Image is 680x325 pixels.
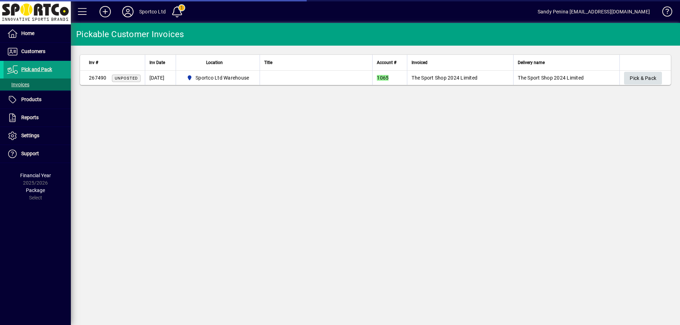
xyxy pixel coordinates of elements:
span: 267490 [89,75,107,81]
div: Invoiced [412,59,509,66]
a: Products [4,91,71,109]
button: Pick & Pack [624,72,662,85]
div: Inv Date [149,59,171,66]
span: Inv # [89,59,98,66]
span: Sportco Ltd Warehouse [184,74,252,82]
button: Profile [117,5,139,18]
div: Pickable Customer Invoices [76,29,184,40]
span: Reports [21,115,39,120]
span: Pick and Pack [21,66,52,72]
button: Add [94,5,117,18]
span: Location [206,59,223,66]
a: Customers [4,43,71,60]
span: Unposted [115,76,138,81]
a: Invoices [4,79,71,91]
span: Account # [377,59,396,66]
div: Title [264,59,368,66]
span: Home [21,30,34,36]
div: Inv # [89,59,141,66]
span: Financial Year [20,173,51,178]
span: Invoices [7,82,29,87]
span: Inv Date [149,59,165,66]
span: Pick & Pack [630,72,656,84]
span: Delivery name [518,59,545,66]
span: The Sport Shop 2024 Limited [518,75,584,81]
span: Settings [21,133,39,138]
span: Title [264,59,272,66]
span: Products [21,97,41,102]
div: Delivery name [518,59,615,66]
a: Support [4,145,71,163]
div: Account # [377,59,403,66]
div: Sportco Ltd [139,6,166,17]
em: 1065 [377,75,389,81]
a: Home [4,25,71,42]
div: Location [180,59,256,66]
span: Sportco Ltd Warehouse [195,74,249,81]
span: Invoiced [412,59,427,66]
span: Package [26,187,45,193]
span: The Sport Shop 2024 Limited [412,75,477,81]
span: Support [21,151,39,156]
td: [DATE] [145,71,176,85]
a: Knowledge Base [657,1,671,24]
div: Sandy Penina [EMAIL_ADDRESS][DOMAIN_NAME] [538,6,650,17]
a: Settings [4,127,71,145]
a: Reports [4,109,71,127]
span: Customers [21,48,45,54]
